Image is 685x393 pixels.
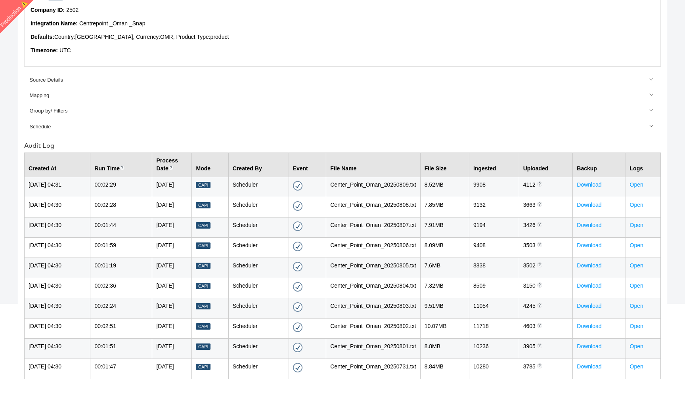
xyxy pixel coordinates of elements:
td: 10236 [469,338,519,359]
a: Download [577,282,601,289]
td: 00:01:51 [90,338,152,359]
td: 11054 [469,298,519,318]
td: [DATE] 04:30 [25,237,90,258]
div: Source Details [29,76,656,84]
td: [DATE] [152,318,192,338]
div: Capi [196,222,210,229]
div: Audit Log [24,141,661,150]
div: Group by/ Filters [29,107,656,115]
th: Created By [228,153,289,177]
td: Center_Point_Oman_20250802.txt [326,318,420,338]
td: 3503 [519,237,573,258]
td: 00:02:28 [90,197,152,217]
td: 00:01:44 [90,217,152,237]
th: Process Date [152,153,192,177]
a: Download [577,242,601,248]
a: Download [577,343,601,349]
a: Open [630,323,643,329]
td: Center_Point_Oman_20250801.txt [326,338,420,359]
div: Capi [196,283,210,290]
td: [DATE] 04:30 [25,338,90,359]
p: 2502 [31,6,654,14]
td: [DATE] 04:30 [25,278,90,298]
td: Scheduler [228,318,289,338]
th: Ingested [469,153,519,177]
td: Scheduler [228,258,289,278]
th: Backup [573,153,626,177]
strong: Timezone: [31,47,58,53]
td: Scheduler [228,177,289,197]
strong: Company ID: [31,7,65,13]
a: Open [630,282,643,289]
td: 3502 [519,258,573,278]
p: Centrepoint _Oman _Snap [31,20,654,28]
div: Capi [196,242,210,249]
a: Download [577,222,601,228]
td: 3150 [519,278,573,298]
div: Capi [196,182,210,189]
a: Open [630,303,643,309]
td: 7.85 MB [420,197,469,217]
td: 7.6 MB [420,258,469,278]
div: Capi [196,202,210,209]
td: 7.91 MB [420,217,469,237]
td: [DATE] [152,197,192,217]
td: 8509 [469,278,519,298]
a: Schedule [24,119,661,134]
td: 3663 [519,197,573,217]
div: Capi [196,323,210,330]
td: 8838 [469,258,519,278]
td: 8.84 MB [420,359,469,379]
td: [DATE] [152,338,192,359]
div: Capi [196,263,210,269]
td: 11718 [469,318,519,338]
td: Center_Point_Oman_20250804.txt [326,278,420,298]
td: [DATE] 04:30 [25,359,90,379]
td: 00:02:36 [90,278,152,298]
td: [DATE] 04:30 [25,197,90,217]
a: Open [630,202,643,208]
a: Open [630,181,643,188]
td: 8.52 MB [420,177,469,197]
a: Download [577,303,601,309]
div: Schedule [29,123,656,131]
p: Country: [GEOGRAPHIC_DATA] , Currency: OMR , Product Type: product [31,33,654,41]
td: 9908 [469,177,519,197]
div: Capi [196,303,210,310]
td: 3905 [519,338,573,359]
a: Download [577,202,601,208]
td: [DATE] [152,217,192,237]
a: Mapping [24,88,661,103]
p: UTC [31,47,654,55]
th: Logs [626,153,660,177]
th: Run Time [90,153,152,177]
td: [DATE] [152,359,192,379]
td: [DATE] [152,237,192,258]
td: 3785 [519,359,573,379]
td: 00:01:19 [90,258,152,278]
td: Scheduler [228,278,289,298]
td: [DATE] [152,177,192,197]
td: Scheduler [228,197,289,217]
td: [DATE] 04:30 [25,318,90,338]
td: 4112 [519,177,573,197]
a: Download [577,262,601,269]
td: [DATE] [152,278,192,298]
td: Center_Point_Oman_20250805.txt [326,258,420,278]
td: 4603 [519,318,573,338]
td: Scheduler [228,298,289,318]
td: [DATE] 04:30 [25,298,90,318]
div: Capi [196,343,210,350]
td: Center_Point_Oman_20250808.txt [326,197,420,217]
a: Group by/ Filters [24,103,661,119]
strong: Integration Name: [31,20,78,27]
td: 3426 [519,217,573,237]
td: Center_Point_Oman_20250731.txt [326,359,420,379]
td: Scheduler [228,217,289,237]
a: Source Details [24,72,661,88]
td: 10.07 MB [420,318,469,338]
td: [DATE] [152,258,192,278]
td: 7.32 MB [420,278,469,298]
td: 10280 [469,359,519,379]
td: [DATE] 04:30 [25,258,90,278]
